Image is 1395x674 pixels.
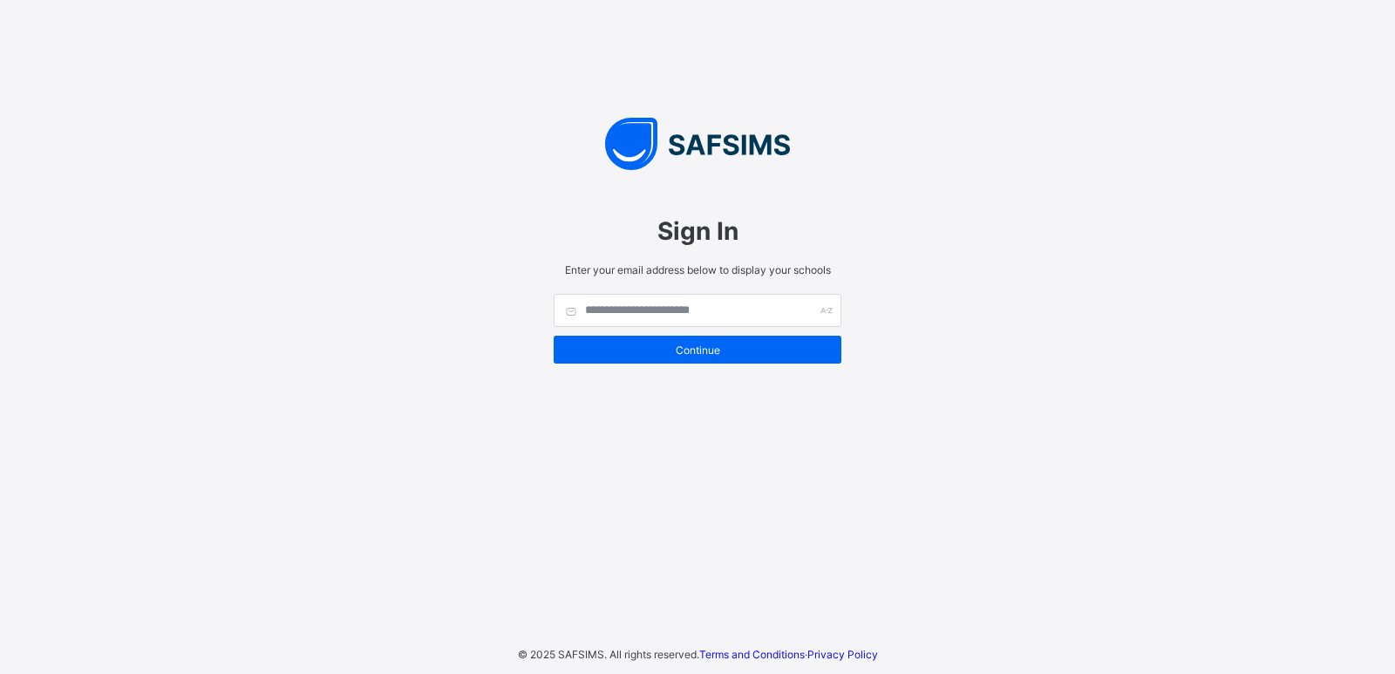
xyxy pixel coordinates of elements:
img: SAFSIMS Logo [536,118,859,170]
span: Sign In [554,216,841,246]
span: © 2025 SAFSIMS. All rights reserved. [518,648,699,661]
span: · [699,648,878,661]
a: Privacy Policy [807,648,878,661]
a: Terms and Conditions [699,648,805,661]
span: Continue [567,344,828,357]
span: Enter your email address below to display your schools [554,263,841,276]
